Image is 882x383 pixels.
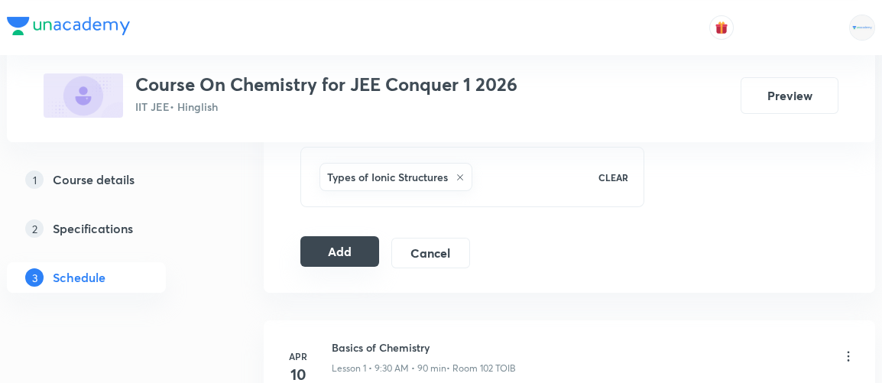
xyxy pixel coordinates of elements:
button: Preview [741,77,838,114]
p: • Room 102 TOIB [446,362,516,375]
p: 3 [25,268,44,287]
button: Cancel [391,238,470,268]
h6: Basics of Chemistry [332,339,516,355]
h6: Types of Ionic Structures [327,169,448,185]
h3: Course On Chemistry for JEE Conquer 1 2026 [135,73,517,96]
h5: Schedule [53,268,105,287]
p: CLEAR [598,170,628,184]
a: Company Logo [7,17,130,39]
img: avatar [715,21,728,34]
p: IIT JEE • Hinglish [135,99,517,115]
button: Add [300,236,379,267]
img: Company Logo [7,17,130,35]
p: 2 [25,219,44,238]
p: 1 [25,170,44,189]
a: 2Specifications [7,213,215,244]
h5: Course details [53,170,135,189]
h6: Apr [283,349,313,363]
img: 139337CD-6AFB-404A-8D0B-B40869044022_plus.png [44,73,123,118]
h5: Specifications [53,219,133,238]
p: Lesson 1 • 9:30 AM • 90 min [332,362,446,375]
a: 1Course details [7,164,215,195]
img: Rahul Mishra [849,15,875,41]
button: avatar [709,15,734,40]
